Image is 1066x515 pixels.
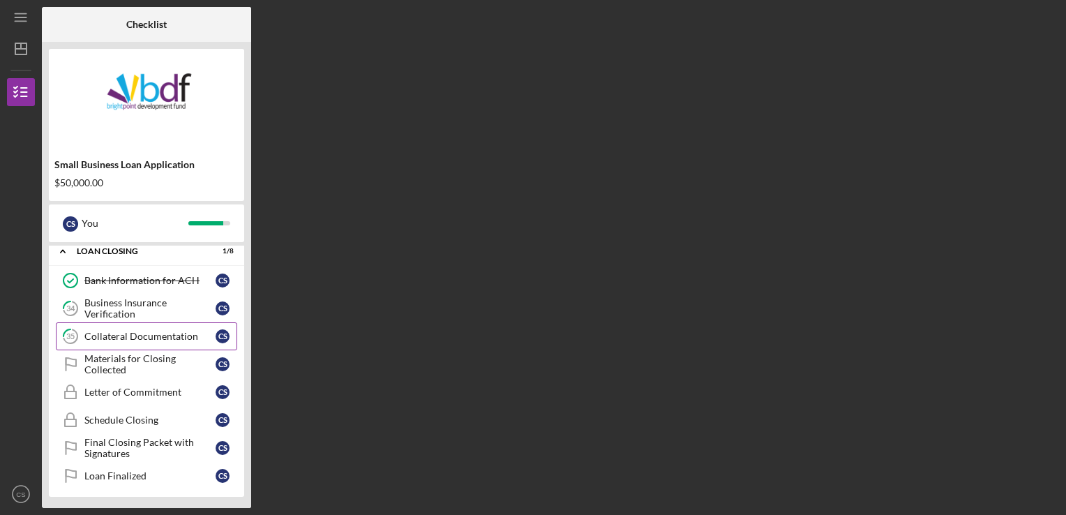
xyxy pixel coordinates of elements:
[56,267,237,294] a: Bank Information for ACHCS
[216,357,230,371] div: C S
[54,177,239,188] div: $50,000.00
[66,332,75,341] tspan: 35
[84,415,216,426] div: Schedule Closing
[56,350,237,378] a: Materials for Closing CollectedCS
[56,462,237,490] a: Loan FinalizedCS
[209,247,234,255] div: 1 / 8
[84,470,216,482] div: Loan Finalized
[63,216,78,232] div: C S
[56,434,237,462] a: Final Closing Packet with SignaturesCS
[84,331,216,342] div: Collateral Documentation
[216,329,230,343] div: C S
[84,353,216,375] div: Materials for Closing Collected
[54,159,239,170] div: Small Business Loan Application
[82,211,188,235] div: You
[216,441,230,455] div: C S
[216,413,230,427] div: C S
[84,275,216,286] div: Bank Information for ACH
[126,19,167,30] b: Checklist
[56,378,237,406] a: Letter of CommitmentCS
[7,480,35,508] button: CS
[56,406,237,434] a: Schedule ClosingCS
[216,301,230,315] div: C S
[66,304,75,313] tspan: 34
[84,437,216,459] div: Final Closing Packet with Signatures
[56,294,237,322] a: 34Business Insurance VerificationCS
[49,56,244,140] img: Product logo
[84,387,216,398] div: Letter of Commitment
[216,385,230,399] div: C S
[216,469,230,483] div: C S
[16,491,25,498] text: CS
[56,322,237,350] a: 35Collateral DocumentationCS
[77,247,199,255] div: Loan Closing
[216,274,230,288] div: C S
[84,297,216,320] div: Business Insurance Verification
